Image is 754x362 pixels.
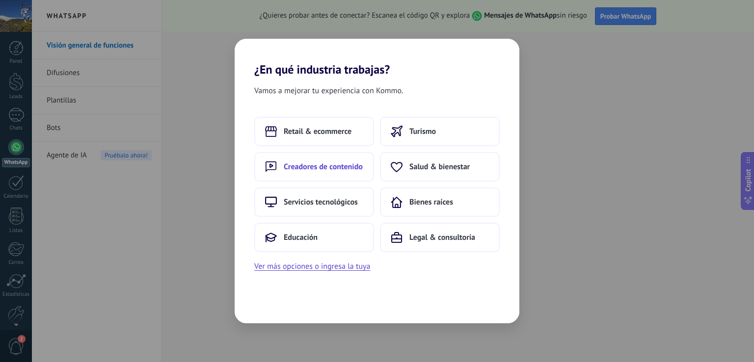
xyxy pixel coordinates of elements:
[254,260,370,273] button: Ver más opciones o ingresa la tuya
[254,117,374,146] button: Retail & ecommerce
[409,162,470,172] span: Salud & bienestar
[284,197,358,207] span: Servicios tecnológicos
[254,84,403,97] span: Vamos a mejorar tu experiencia con Kommo.
[380,187,500,217] button: Bienes raíces
[254,152,374,181] button: Creadores de contenido
[409,197,453,207] span: Bienes raíces
[235,39,519,77] h2: ¿En qué industria trabajas?
[380,117,500,146] button: Turismo
[284,162,363,172] span: Creadores de contenido
[409,233,475,242] span: Legal & consultoría
[284,127,351,136] span: Retail & ecommerce
[254,187,374,217] button: Servicios tecnológicos
[380,152,500,181] button: Salud & bienestar
[380,223,500,252] button: Legal & consultoría
[254,223,374,252] button: Educación
[409,127,436,136] span: Turismo
[284,233,318,242] span: Educación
